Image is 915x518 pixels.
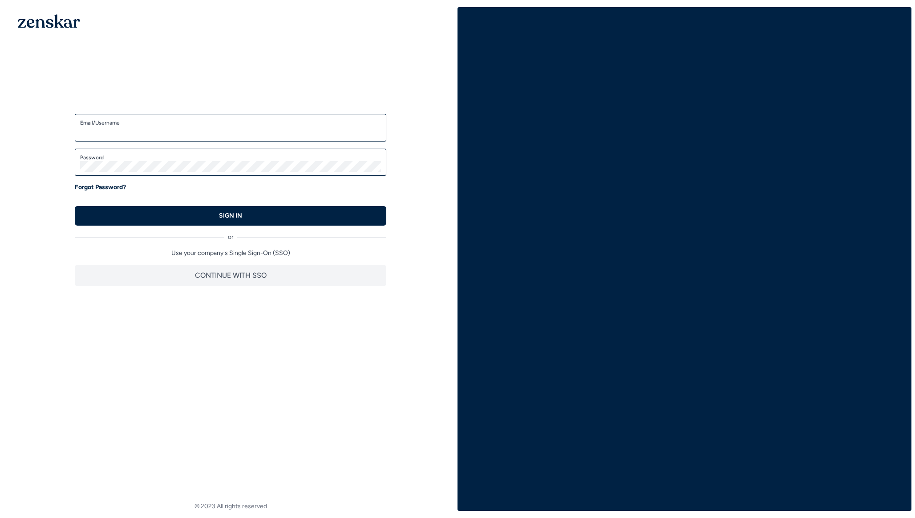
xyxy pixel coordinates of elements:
[75,226,386,242] div: or
[75,265,386,286] button: CONTINUE WITH SSO
[4,502,457,511] footer: © 2023 All rights reserved
[18,14,80,28] img: 1OGAJ2xQqyY4LXKgY66KYq0eOWRCkrZdAb3gUhuVAqdWPZE9SRJmCz+oDMSn4zDLXe31Ii730ItAGKgCKgCCgCikA4Av8PJUP...
[219,211,242,220] p: SIGN IN
[75,206,386,226] button: SIGN IN
[80,154,381,161] label: Password
[75,183,126,192] a: Forgot Password?
[80,119,381,126] label: Email/Username
[75,249,386,258] p: Use your company's Single Sign-On (SSO)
